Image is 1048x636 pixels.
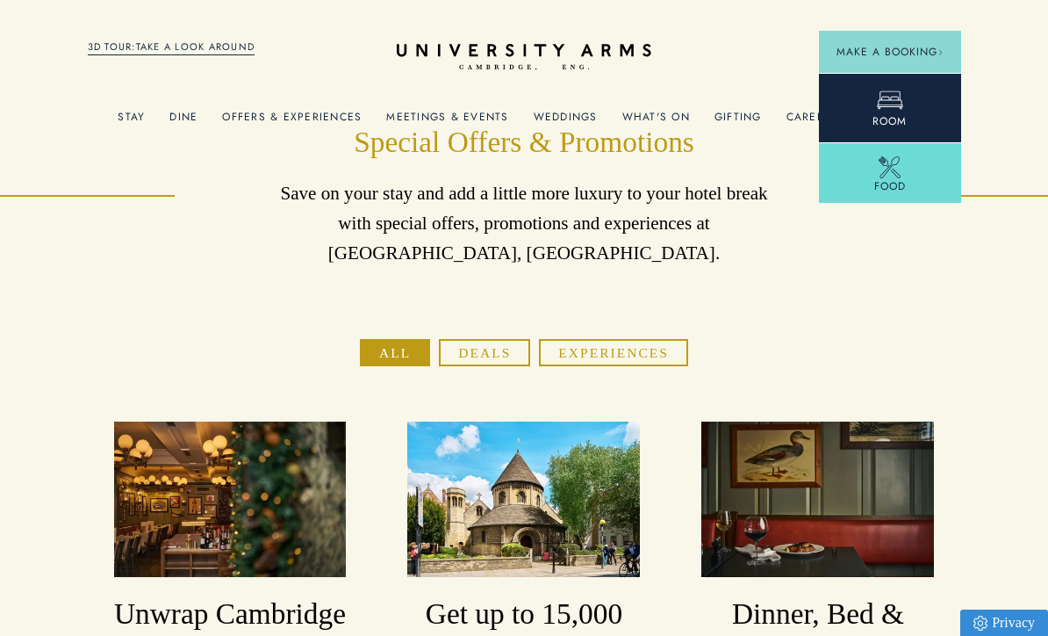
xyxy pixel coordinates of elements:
button: Make a BookingArrow icon [819,31,961,73]
img: image-8c003cf989d0ef1515925c9ae6c58a0350393050-2500x1667-jpg [114,422,347,577]
button: All [360,339,430,366]
a: Meetings & Events [386,111,508,134]
a: Food [819,142,961,207]
a: Gifting [714,111,762,134]
img: image-a84cd6be42fa7fc105742933f10646be5f14c709-3000x2000-jpg [701,422,934,577]
img: image-a169143ac3192f8fe22129d7686b8569f7c1e8bc-2500x1667-jpg [407,422,640,577]
img: Privacy [973,616,987,631]
a: Dine [169,111,197,134]
a: Home [397,44,651,71]
span: Food [874,178,906,194]
p: Save on your stay and add a little more luxury to your hotel break with special offers, promotion... [262,179,786,268]
button: Deals [439,339,530,366]
button: Experiences [539,339,688,366]
img: Arrow icon [937,49,944,55]
a: Careers [786,111,839,134]
a: Room [819,73,961,142]
a: Stay [118,111,145,134]
a: Privacy [960,610,1048,636]
a: What's On [622,111,690,134]
span: Room [872,113,907,129]
a: Offers & Experiences [222,111,362,134]
a: 3D TOUR:TAKE A LOOK AROUND [88,40,255,55]
a: Weddings [534,111,598,134]
h1: Special Offers & Promotions [262,123,786,162]
span: Make a Booking [836,44,944,60]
